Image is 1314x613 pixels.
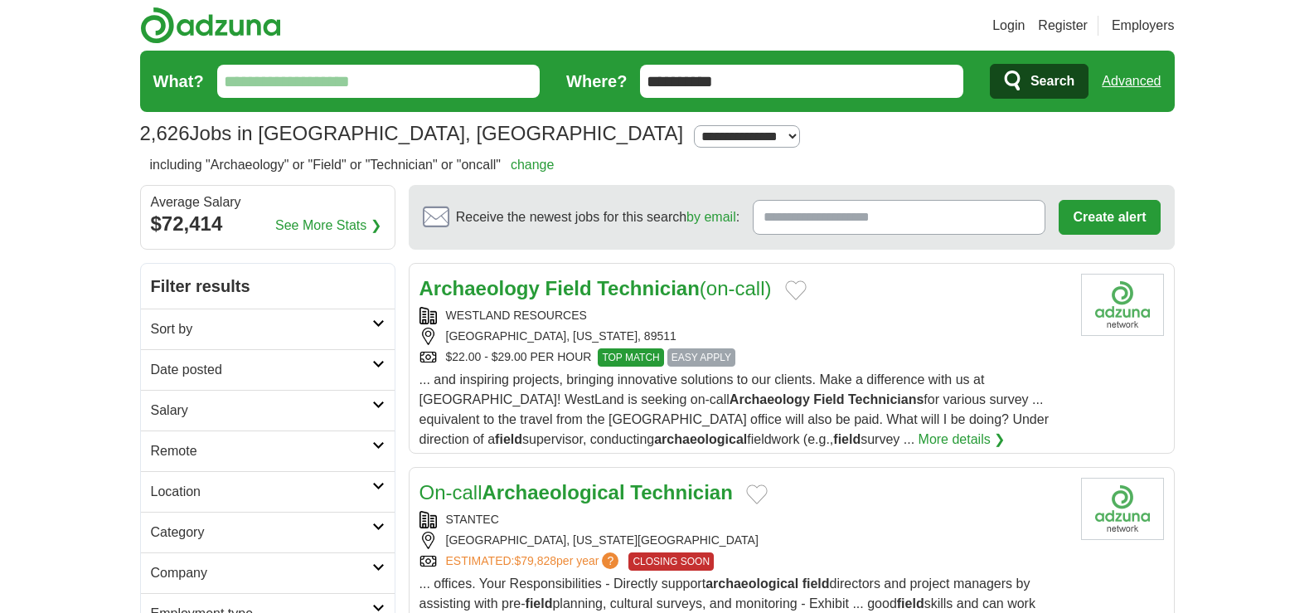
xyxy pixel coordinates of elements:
[833,432,861,446] strong: field
[848,392,924,406] strong: Technicians
[813,392,844,406] strong: Field
[628,552,714,571] span: CLOSING SOON
[141,264,395,309] h2: Filter results
[446,552,623,571] a: ESTIMATED:$79,828per year?
[419,328,1068,345] div: [GEOGRAPHIC_DATA], [US_STATE], 89511
[419,511,1068,528] div: STANTEC
[1038,16,1088,36] a: Register
[419,372,1049,446] span: ... and inspiring projects, bringing innovative solutions to our clients. Make a difference with ...
[151,360,372,380] h2: Date posted
[141,349,395,390] a: Date posted
[140,119,190,148] span: 2,626
[1059,200,1160,235] button: Create alert
[919,430,1006,450] a: More details ❯
[151,196,385,209] div: Average Salary
[686,210,736,224] a: by email
[630,481,733,504] strong: Technician
[419,481,733,504] a: On-callArchaeological Technician
[566,69,627,94] label: Where?
[419,348,1068,367] div: $22.00 - $29.00 PER HOUR
[151,209,385,239] div: $72,414
[151,482,372,502] h2: Location
[456,207,739,227] span: Receive the newest jobs for this search :
[654,432,747,446] strong: archaeological
[730,392,810,406] strong: Archaeology
[140,122,684,144] h1: Jobs in [GEOGRAPHIC_DATA], [GEOGRAPHIC_DATA]
[141,512,395,552] a: Category
[990,64,1089,99] button: Search
[705,577,798,591] strong: archaeological
[141,390,395,431] a: Salary
[746,484,768,504] button: Add to favorite jobs
[802,577,830,591] strong: field
[153,69,204,94] label: What?
[597,277,700,299] strong: Technician
[495,432,522,446] strong: field
[482,481,625,504] strong: Archaeological
[419,277,772,299] a: Archaeology Field Technician(on-call)
[419,277,540,299] strong: Archaeology
[141,471,395,512] a: Location
[140,7,281,44] img: Adzuna logo
[151,563,372,583] h2: Company
[526,596,553,611] strong: field
[1030,65,1074,98] span: Search
[151,319,372,339] h2: Sort by
[275,216,381,236] a: See More Stats ❯
[1102,65,1161,98] a: Advanced
[992,16,1025,36] a: Login
[602,552,618,569] span: ?
[897,596,924,611] strong: field
[141,309,395,349] a: Sort by
[1081,274,1164,336] img: Company logo
[667,348,735,367] span: EASY APPLY
[151,401,372,421] h2: Salary
[141,552,395,593] a: Company
[1081,478,1164,540] img: Company logo
[419,307,1068,324] div: WESTLAND RESOURCES
[151,523,372,542] h2: Category
[1112,16,1175,36] a: Employers
[151,441,372,461] h2: Remote
[150,155,555,175] h2: including "Archaeology" or "Field" or "Technician" or "oncall"
[545,277,592,299] strong: Field
[598,348,663,367] span: TOP MATCH
[514,554,556,567] span: $79,828
[141,431,395,471] a: Remote
[785,280,807,300] button: Add to favorite jobs
[419,532,1068,549] div: [GEOGRAPHIC_DATA], [US_STATE][GEOGRAPHIC_DATA]
[511,158,555,172] a: change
